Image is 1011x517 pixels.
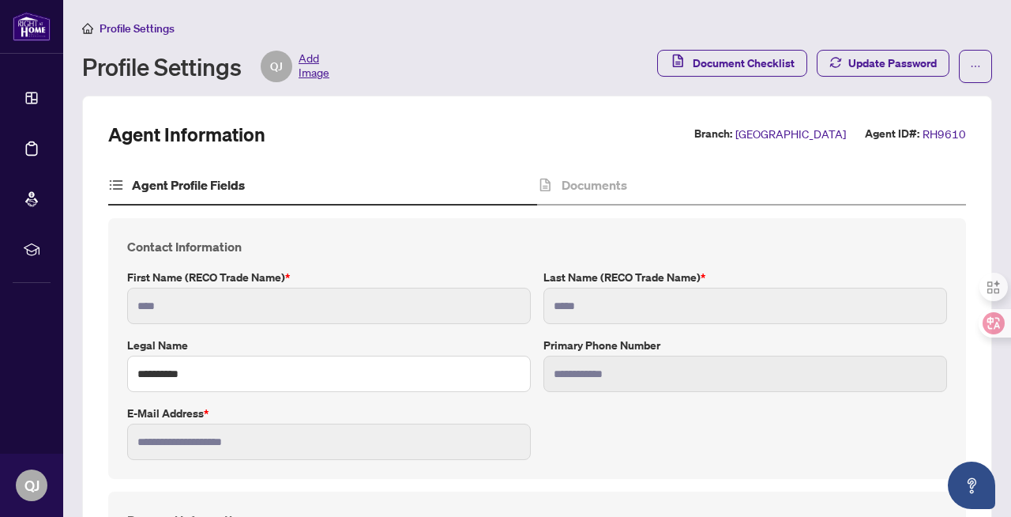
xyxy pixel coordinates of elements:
[108,122,265,147] h2: Agent Information
[100,21,175,36] span: Profile Settings
[299,51,329,82] span: Add Image
[543,269,947,286] label: Last Name (RECO Trade Name)
[270,58,283,75] span: QJ
[923,125,966,143] span: RH9610
[848,51,937,76] span: Update Password
[970,61,981,72] span: ellipsis
[13,12,51,41] img: logo
[82,51,329,82] div: Profile Settings
[693,51,795,76] span: Document Checklist
[865,125,919,143] label: Agent ID#:
[735,125,846,143] span: [GEOGRAPHIC_DATA]
[127,405,531,422] label: E-mail Address
[657,50,807,77] button: Document Checklist
[127,237,947,256] h4: Contact Information
[127,337,531,354] label: Legal Name
[24,474,39,496] span: QJ
[127,269,531,286] label: First Name (RECO Trade Name)
[543,337,947,354] label: Primary Phone Number
[562,175,627,194] h4: Documents
[817,50,949,77] button: Update Password
[132,175,245,194] h4: Agent Profile Fields
[82,23,93,34] span: home
[694,125,732,143] label: Branch:
[948,462,995,509] button: Open asap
